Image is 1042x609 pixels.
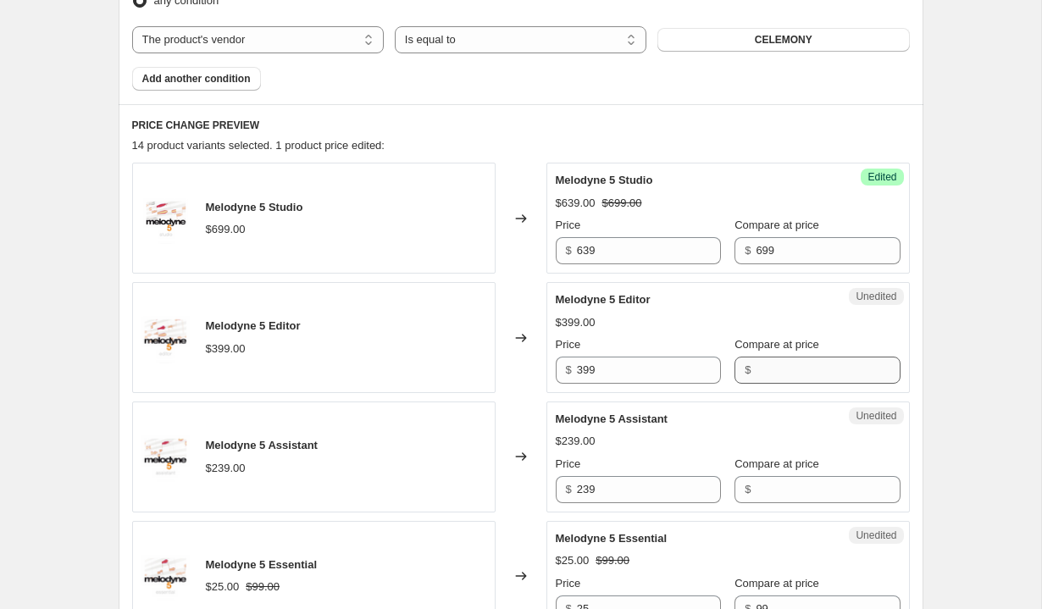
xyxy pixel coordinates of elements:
[141,193,192,244] img: 5studio_80x.png
[556,293,651,306] span: Melodyne 5 Editor
[745,363,751,376] span: $
[856,409,896,423] span: Unedited
[206,201,303,213] span: Melodyne 5 Studio
[602,197,642,209] span: $699.00
[745,483,751,496] span: $
[556,174,653,186] span: Melodyne 5 Studio
[734,577,819,590] span: Compare at price
[556,338,581,351] span: Price
[856,529,896,542] span: Unedited
[566,244,572,257] span: $
[141,551,192,601] img: 5essen_80x.png
[556,554,590,567] span: $25.00
[132,67,261,91] button: Add another condition
[566,483,572,496] span: $
[556,435,596,447] span: $239.00
[132,119,910,132] h6: PRICE CHANGE PREVIEW
[141,313,192,363] img: 5editor_80x.png
[556,412,668,425] span: Melodyne 5 Assistant
[596,554,629,567] span: $99.00
[132,139,385,152] span: 14 product variants selected. 1 product price edited:
[867,170,896,184] span: Edited
[734,338,819,351] span: Compare at price
[734,219,819,231] span: Compare at price
[556,532,668,545] span: Melodyne 5 Essential
[206,319,301,332] span: Melodyne 5 Editor
[206,580,240,593] span: $25.00
[141,431,192,482] img: 5assis_80x.png
[206,558,318,571] span: Melodyne 5 Essential
[657,28,909,52] button: CELEMONY
[556,577,581,590] span: Price
[755,33,812,47] span: CELEMONY
[556,197,596,209] span: $639.00
[206,462,246,474] span: $239.00
[745,244,751,257] span: $
[556,457,581,470] span: Price
[856,290,896,303] span: Unedited
[734,457,819,470] span: Compare at price
[142,72,251,86] span: Add another condition
[246,580,280,593] span: $99.00
[556,219,581,231] span: Price
[566,363,572,376] span: $
[206,223,246,235] span: $699.00
[556,316,596,329] span: $399.00
[206,439,318,451] span: Melodyne 5 Assistant
[206,342,246,355] span: $399.00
